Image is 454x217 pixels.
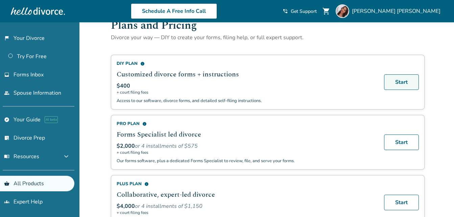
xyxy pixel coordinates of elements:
a: Start [384,195,419,210]
span: inbox [4,72,9,77]
p: Our forms software, plus a dedicated Forms Specialist to review, file, and serve your forms. [117,158,376,164]
span: groups [4,199,9,204]
span: $2,000 [117,142,135,150]
a: Start [384,74,419,90]
span: AI beta [45,116,58,123]
a: Start [384,135,419,150]
span: shopping_basket [4,181,9,186]
span: expand_more [62,152,70,161]
span: people [4,90,9,96]
span: + court filing fees [117,150,376,155]
img: britney conrad [336,4,349,18]
span: [PERSON_NAME] [PERSON_NAME] [352,7,443,15]
a: phone_in_talkGet Support [283,8,317,15]
span: shopping_cart [322,7,330,15]
span: info [140,62,145,66]
p: Divorce your way — DIY to create your forms, filing help, or full expert support. [111,34,425,41]
p: Access to our software, divorce forms, and detailed self-filing instructions. [117,98,376,104]
span: menu_book [4,154,9,159]
div: DIY Plan [117,61,376,67]
h2: Customized divorce forms + instructions [117,69,376,79]
h2: Collaborative, expert-led divorce [117,190,376,200]
span: flag_2 [4,35,9,41]
a: Schedule A Free Info Call [131,3,217,19]
span: Get Support [291,8,317,15]
span: Resources [4,153,39,160]
span: phone_in_talk [283,8,288,14]
span: info [142,122,147,126]
div: Pro Plan [117,121,376,127]
span: info [144,182,149,186]
span: explore [4,117,9,122]
span: Forms Inbox [14,71,44,78]
div: or 4 installments of $1,150 [117,202,376,210]
span: $400 [117,82,130,90]
h1: Plans and Pricing [111,17,425,34]
span: + court filing fees [117,210,376,215]
span: list_alt_check [4,135,9,141]
span: + court filing fees [117,90,376,95]
iframe: Chat Widget [420,185,454,217]
div: Plus Plan [117,181,376,187]
div: or 4 installments of $575 [117,142,376,150]
span: $4,000 [117,202,135,210]
h2: Forms Specialist led divorce [117,129,376,140]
